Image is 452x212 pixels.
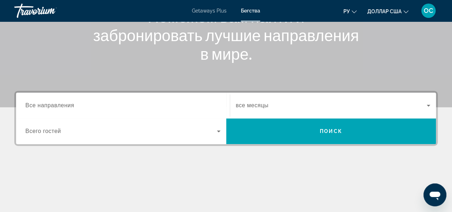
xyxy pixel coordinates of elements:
iframe: Кнопка запуска окна обмена сообщениями [423,183,446,206]
button: Меню пользователя [419,3,438,18]
span: все месяцы [236,102,269,108]
font: ру [343,9,350,14]
font: доллар США [367,9,402,14]
a: Getaways Plus [192,8,227,14]
span: Все направления [25,102,74,108]
button: Изменить валюту [367,6,408,16]
button: Поиск [226,118,436,144]
font: ОС [424,7,433,14]
a: Травориум [14,1,86,20]
button: Изменить язык [343,6,357,16]
h1: Поможем вам найти и забронировать лучшие направления в мире. [92,7,360,63]
div: Search widget [16,93,436,144]
a: Бегства [241,8,260,14]
span: Поиск [320,128,342,134]
span: Всего гостей [25,128,61,134]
